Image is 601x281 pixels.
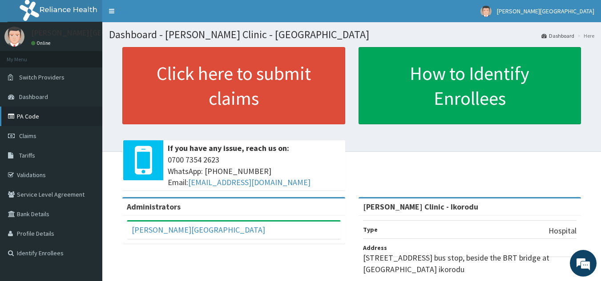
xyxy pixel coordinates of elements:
li: Here [575,32,594,40]
b: Type [363,226,378,234]
p: [PERSON_NAME][GEOGRAPHIC_DATA] [31,29,163,37]
img: User Image [480,6,492,17]
span: [PERSON_NAME][GEOGRAPHIC_DATA] [497,7,594,15]
strong: [PERSON_NAME] Clinic - Ikorodu [363,202,478,212]
b: If you have any issue, reach us on: [168,143,289,153]
span: 0700 7354 2623 WhatsApp: [PHONE_NUMBER] Email: [168,154,341,188]
span: Dashboard [19,93,48,101]
span: Claims [19,132,36,140]
img: User Image [4,27,24,47]
a: [PERSON_NAME][GEOGRAPHIC_DATA] [132,225,265,235]
span: Tariffs [19,151,35,159]
a: Dashboard [541,32,574,40]
a: Online [31,40,52,46]
p: Hospital [549,225,577,237]
b: Administrators [127,202,181,212]
span: Switch Providers [19,73,65,81]
b: Address [363,244,387,252]
a: Click here to submit claims [122,47,345,124]
a: How to Identify Enrollees [359,47,581,124]
a: [EMAIL_ADDRESS][DOMAIN_NAME] [188,177,311,187]
h1: Dashboard - [PERSON_NAME] Clinic - [GEOGRAPHIC_DATA] [109,29,594,40]
p: [STREET_ADDRESS] bus stop, beside the BRT bridge at [GEOGRAPHIC_DATA] ikorodu [363,252,577,275]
